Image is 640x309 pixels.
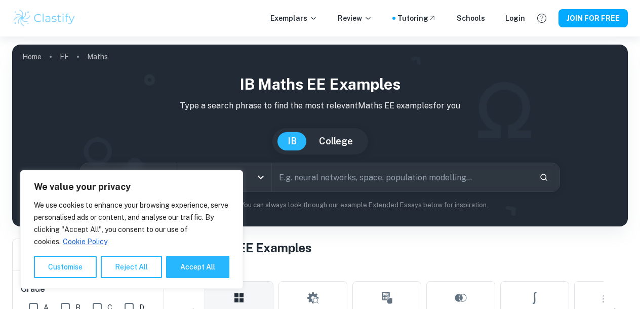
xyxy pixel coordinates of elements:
[533,10,550,27] button: Help and Feedback
[60,50,69,64] a: EE
[397,13,436,24] a: Tutoring
[22,50,42,64] a: Home
[20,73,620,96] h1: IB Maths EE examples
[20,100,620,112] p: Type a search phrase to find the most relevant Maths EE examples for you
[87,51,108,62] p: Maths
[20,200,620,210] p: Not sure what to search for? You can always look through our example Extended Essays below for in...
[505,13,525,24] a: Login
[558,9,628,27] button: JOIN FOR FREE
[81,163,176,191] div: EE
[34,181,229,193] p: We value your privacy
[272,163,531,191] input: E.g. neural networks, space, population modelling...
[34,256,97,278] button: Customise
[62,237,108,246] a: Cookie Policy
[309,132,363,150] button: College
[338,13,372,24] p: Review
[277,132,307,150] button: IB
[254,170,268,184] button: Open
[180,265,628,277] h6: Topic
[20,170,243,289] div: We value your privacy
[21,283,156,295] h6: Grade
[34,199,229,248] p: We use cookies to enhance your browsing experience, serve personalised ads or content, and analys...
[180,239,628,257] h1: All Maths EE Examples
[457,13,485,24] a: Schools
[270,13,317,24] p: Exemplars
[101,256,162,278] button: Reject All
[12,45,628,226] img: profile cover
[166,256,229,278] button: Accept All
[535,169,552,186] button: Search
[12,8,76,28] img: Clastify logo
